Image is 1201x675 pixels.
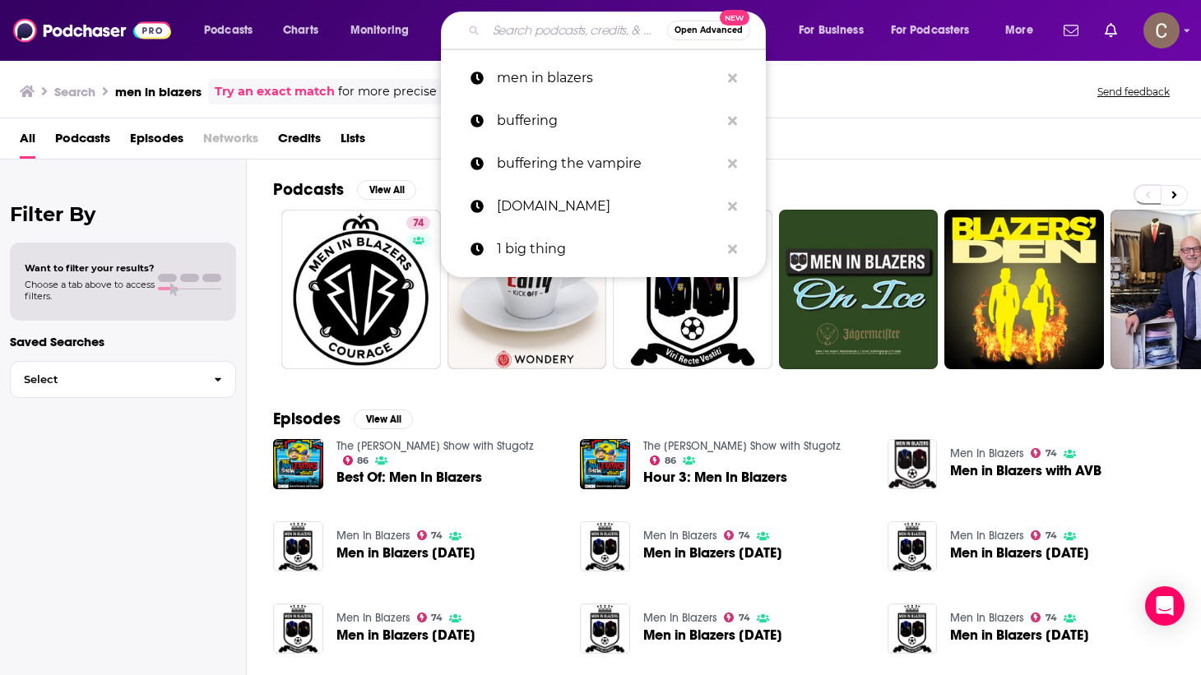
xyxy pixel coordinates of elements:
[650,455,676,465] a: 86
[441,228,766,270] a: 1 big thing
[950,446,1024,460] a: Men In Blazers
[1046,614,1057,622] span: 74
[417,530,443,540] a: 74
[580,603,630,654] img: Men in Blazers 06/23/14
[1031,530,1057,540] a: 74
[950,546,1089,560] span: Men in Blazers [DATE]
[20,125,35,159] a: All
[1031,448,1057,458] a: 74
[1057,16,1085,44] a: Show notifications dropdown
[431,532,443,539] span: 74
[357,180,416,200] button: View All
[643,470,787,484] a: Hour 3: Men In Blazers
[406,216,430,229] a: 74
[339,17,430,44] button: open menu
[1143,12,1180,49] button: Show profile menu
[350,19,409,42] span: Monitoring
[497,185,720,228] p: axios.com
[724,530,750,540] a: 74
[273,439,323,489] img: Best Of: Men In Blazers
[787,17,884,44] button: open menu
[888,603,938,654] a: Men in Blazers 04/08/14
[457,12,781,49] div: Search podcasts, credits, & more...
[1092,85,1175,99] button: Send feedback
[272,17,328,44] a: Charts
[643,439,841,453] a: The Dan Le Batard Show with Stugotz
[338,82,480,101] span: for more precise results
[1098,16,1124,44] a: Show notifications dropdown
[1143,12,1180,49] span: Logged in as clay.bolton
[1031,613,1057,622] a: 74
[950,546,1089,560] a: Men in Blazers 12/04/13
[441,185,766,228] a: [DOMAIN_NAME]
[665,457,676,465] span: 86
[497,99,720,142] p: buffering
[115,84,202,99] h3: men in blazers
[799,19,864,42] span: For Business
[675,26,743,35] span: Open Advanced
[341,125,365,159] a: Lists
[580,439,630,489] img: Hour 3: Men In Blazers
[497,228,720,270] p: 1 big thing
[724,613,750,622] a: 74
[273,521,323,571] img: Men in Blazers 07/03/14
[891,19,970,42] span: For Podcasters
[11,374,201,385] span: Select
[441,57,766,99] a: men in blazers
[13,15,171,46] img: Podchaser - Follow, Share and Rate Podcasts
[357,457,369,465] span: 86
[1145,586,1185,626] div: Open Intercom Messenger
[739,614,750,622] span: 74
[204,19,253,42] span: Podcasts
[55,125,110,159] a: Podcasts
[25,279,155,302] span: Choose a tab above to access filters.
[336,628,475,642] span: Men in Blazers [DATE]
[643,546,782,560] a: Men in Blazers 07/14/14
[215,82,335,101] a: Try an exact match
[497,142,720,185] p: buffering the vampire
[54,84,95,99] h3: Search
[336,546,475,560] a: Men in Blazers 07/03/14
[10,361,236,398] button: Select
[441,99,766,142] a: buffering
[720,10,749,25] span: New
[643,529,717,543] a: Men In Blazers
[643,628,782,642] span: Men in Blazers [DATE]
[354,409,413,429] button: View All
[283,19,318,42] span: Charts
[950,464,1101,478] a: Men in Blazers with AVB
[950,529,1024,543] a: Men In Blazers
[192,17,274,44] button: open menu
[343,455,369,465] a: 86
[580,521,630,571] a: Men in Blazers 07/14/14
[431,614,443,622] span: 74
[497,57,720,99] p: men in blazers
[278,125,321,159] span: Credits
[888,521,938,571] img: Men in Blazers 12/04/13
[203,125,258,159] span: Networks
[950,628,1089,642] a: Men in Blazers 04/08/14
[447,210,607,369] a: 44
[739,532,750,539] span: 74
[273,603,323,654] a: Men in Blazers 06/20/14
[273,179,416,200] a: PodcastsView All
[273,409,413,429] a: EpisodesView All
[336,529,410,543] a: Men In Blazers
[888,439,938,489] img: Men in Blazers with AVB
[1046,450,1057,457] span: 74
[880,17,994,44] button: open menu
[486,17,667,44] input: Search podcasts, credits, & more...
[130,125,183,159] span: Episodes
[336,470,482,484] a: Best Of: Men In Blazers
[441,142,766,185] a: buffering the vampire
[950,628,1089,642] span: Men in Blazers [DATE]
[336,611,410,625] a: Men In Blazers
